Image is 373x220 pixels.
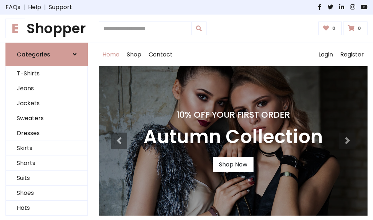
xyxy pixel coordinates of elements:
[99,43,123,66] a: Home
[49,3,72,12] a: Support
[6,201,87,216] a: Hats
[144,110,323,120] h4: 10% Off Your First Order
[28,3,41,12] a: Help
[6,66,87,81] a: T-Shirts
[6,96,87,111] a: Jackets
[5,3,20,12] a: FAQs
[356,25,363,32] span: 0
[5,19,25,38] span: E
[123,43,145,66] a: Shop
[17,51,50,58] h6: Categories
[6,111,87,126] a: Sweaters
[41,3,49,12] span: |
[144,126,323,148] h3: Autumn Collection
[6,156,87,171] a: Shorts
[343,21,368,35] a: 0
[5,43,88,66] a: Categories
[6,171,87,186] a: Suits
[330,25,337,32] span: 0
[6,126,87,141] a: Dresses
[315,43,337,66] a: Login
[318,21,342,35] a: 0
[6,186,87,201] a: Shoes
[5,20,88,37] h1: Shopper
[213,157,254,172] a: Shop Now
[20,3,28,12] span: |
[6,81,87,96] a: Jeans
[145,43,176,66] a: Contact
[6,141,87,156] a: Skirts
[337,43,368,66] a: Register
[5,20,88,37] a: EShopper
